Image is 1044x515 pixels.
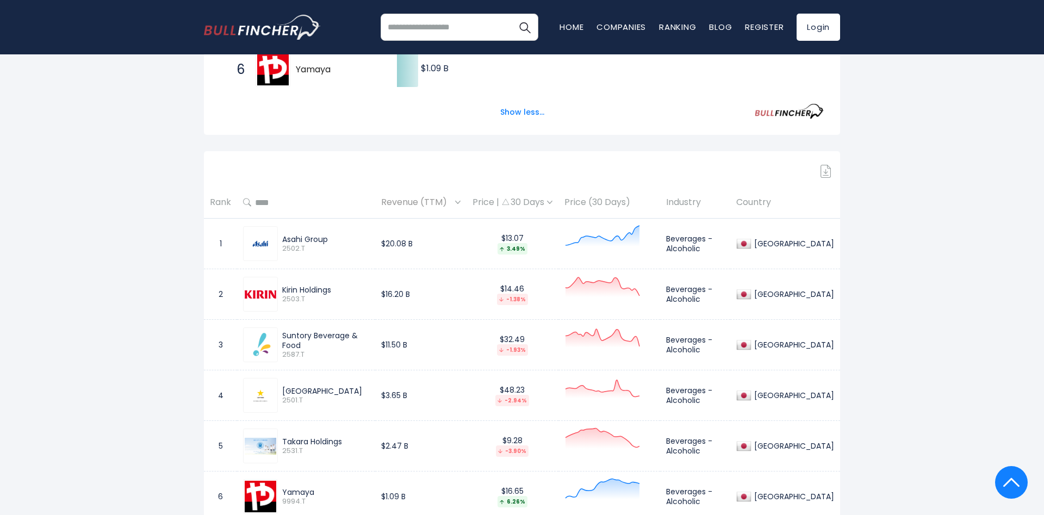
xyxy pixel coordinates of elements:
[473,233,552,255] div: $13.07
[282,285,369,295] div: Kirin Holdings
[473,486,552,507] div: $16.65
[257,54,289,85] img: Yamaya
[375,269,467,320] td: $16.20 B
[245,438,276,454] img: 2531.T.png
[751,289,834,299] div: [GEOGRAPHIC_DATA]
[245,329,276,361] img: 2587.T.png
[751,340,834,350] div: [GEOGRAPHIC_DATA]
[282,487,369,497] div: Yamaya
[296,64,378,76] span: Yamaya
[375,219,467,269] td: $20.08 B
[375,320,467,370] td: $11.50 B
[245,387,276,404] img: 2501.T.png
[282,295,369,304] span: 2503.T
[745,21,784,33] a: Register
[282,437,369,446] div: Takara Holdings
[204,15,321,40] img: bullfincher logo
[282,446,369,456] span: 2531.T
[496,445,529,457] div: -3.90%
[282,234,369,244] div: Asahi Group
[204,370,237,421] td: 4
[375,370,467,421] td: $3.65 B
[204,269,237,320] td: 2
[473,197,552,208] div: Price | 30 Days
[709,21,732,33] a: Blog
[498,243,527,255] div: 3.49%
[421,62,449,75] text: $1.09 B
[751,390,834,400] div: [GEOGRAPHIC_DATA]
[497,294,528,305] div: -1.38%
[282,350,369,359] span: 2587.T
[751,441,834,451] div: [GEOGRAPHIC_DATA]
[511,14,538,41] button: Search
[473,334,552,356] div: $32.49
[751,492,834,501] div: [GEOGRAPHIC_DATA]
[660,421,730,471] td: Beverages - Alcoholic
[231,60,242,79] span: 6
[204,219,237,269] td: 1
[660,219,730,269] td: Beverages - Alcoholic
[751,239,834,249] div: [GEOGRAPHIC_DATA]
[473,284,552,305] div: $14.46
[282,244,369,253] span: 2502.T
[282,396,369,405] span: 2501.T
[498,496,527,507] div: 6.26%
[660,370,730,421] td: Beverages - Alcoholic
[473,436,552,457] div: $9.28
[204,421,237,471] td: 5
[204,320,237,370] td: 3
[245,235,276,252] img: 2502.T.png
[282,331,369,350] div: Suntory Beverage & Food
[797,14,840,41] a: Login
[245,290,276,299] img: 2503.T.svg
[494,103,551,121] button: Show less...
[204,15,321,40] a: Go to homepage
[495,395,529,406] div: -2.94%
[473,385,552,406] div: $48.23
[659,21,696,33] a: Ranking
[558,187,660,219] th: Price (30 Days)
[375,421,467,471] td: $2.47 B
[660,320,730,370] td: Beverages - Alcoholic
[560,21,583,33] a: Home
[282,497,369,506] span: 9994.T
[660,269,730,320] td: Beverages - Alcoholic
[381,194,452,211] span: Revenue (TTM)
[596,21,646,33] a: Companies
[660,187,730,219] th: Industry
[497,344,528,356] div: -1.93%
[245,481,276,512] img: 9994.T.png
[282,386,369,396] div: [GEOGRAPHIC_DATA]
[204,187,237,219] th: Rank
